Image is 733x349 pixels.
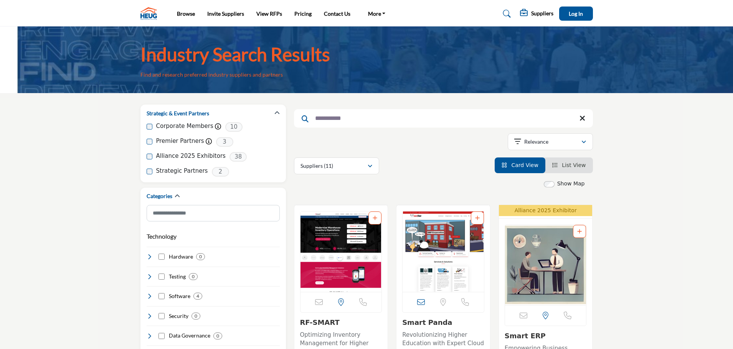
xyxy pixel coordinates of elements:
h3: Smart ERP [505,332,587,340]
a: View Card [502,162,538,168]
img: Site Logo [140,7,161,20]
a: Add To List [577,228,582,234]
span: 38 [229,152,247,162]
li: Card View [495,157,545,173]
li: List View [545,157,593,173]
input: Select Hardware checkbox [158,254,165,260]
label: Corporate Members [156,122,213,131]
h2: Categories [147,192,172,200]
a: Add To List [373,215,377,221]
button: Suppliers (11) [294,157,379,174]
button: Technology [147,232,177,241]
span: List View [562,162,586,168]
p: Find and research preferred industry suppliers and partners [140,71,283,79]
b: 0 [192,274,195,279]
input: Strategic Partners checkbox [147,169,152,174]
a: Add To List [475,215,480,221]
h2: Strategic & Event Partners [147,110,209,117]
span: Log In [569,10,583,17]
button: Relevance [508,133,593,150]
h4: Testing: Testing [169,273,186,280]
h3: Smart Panda [402,318,484,327]
input: Select Security checkbox [158,313,165,319]
h4: Data Governance: Robust systems ensuring data accuracy, consistency, and security, upholding the ... [169,332,210,339]
button: Log In [559,7,593,21]
h4: Software: Software solutions [169,292,190,300]
p: Relevance [524,138,548,146]
img: Smart Panda [403,211,484,292]
input: Corporate Members checkbox [147,124,152,129]
img: Smart ERP [505,225,586,305]
p: Suppliers (11) [300,162,333,170]
div: 4 Results For Software [193,293,202,300]
span: Card View [511,162,538,168]
a: Invite Suppliers [207,10,244,17]
div: Suppliers [520,9,553,18]
b: 0 [199,254,202,259]
a: Search [495,8,516,20]
b: 0 [195,313,197,319]
a: View RFPs [256,10,282,17]
input: Search Category [147,205,280,221]
b: 0 [216,333,219,339]
span: 3 [216,137,233,147]
a: Open Listing in new tab [403,211,484,292]
input: Alliance 2025 Exhibitors checkbox [147,154,152,159]
label: Alliance 2025 Exhibitors [156,152,226,161]
a: Open Listing in new tab [300,211,382,292]
input: Select Software checkbox [158,293,165,299]
h4: Security: Cutting-edge solutions ensuring the utmost protection of institutional data, preserving... [169,312,188,320]
p: Alliance 2025 Exhibitor [501,206,590,215]
h3: RF-SMART [300,318,382,327]
span: 10 [225,122,243,132]
span: 2 [212,167,229,177]
input: Select Data Governance checkbox [158,333,165,339]
h1: Industry Search Results [140,43,330,66]
a: Smart ERP [505,332,546,340]
b: 4 [196,293,199,299]
a: Pricing [294,10,312,17]
a: Contact Us [324,10,350,17]
a: View List [552,162,586,168]
input: Premier Partners checkbox [147,139,152,144]
div: 0 Results For Testing [189,273,198,280]
a: RF-SMART [300,318,340,326]
input: Search Keyword [294,109,593,128]
img: RF-SMART [300,211,382,292]
a: Browse [177,10,195,17]
a: Smart Panda [402,318,452,326]
label: Strategic Partners [156,167,208,175]
h4: Hardware: Hardware Solutions [169,253,193,261]
div: 0 Results For Security [192,313,200,320]
label: Premier Partners [156,137,204,146]
div: 0 Results For Data Governance [213,333,222,339]
label: Show Map [557,180,585,188]
h5: Suppliers [531,10,553,17]
a: More [363,8,391,19]
div: 0 Results For Hardware [196,253,205,260]
a: Open Listing in new tab [505,225,586,305]
input: Select Testing checkbox [158,274,165,280]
